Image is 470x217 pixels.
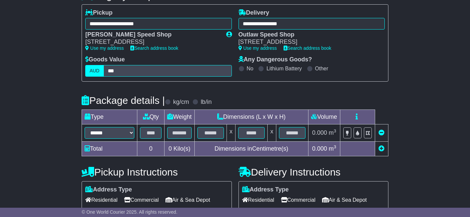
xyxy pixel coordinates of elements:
[165,141,195,156] td: Kilo(s)
[85,56,125,63] label: Goods Value
[85,45,124,51] a: Use my address
[166,195,210,205] span: Air & Sea Depot
[194,141,308,156] td: Dimensions in Centimetre(s)
[130,45,178,51] a: Search address book
[124,195,159,205] span: Commercial
[322,195,367,205] span: Air & Sea Depot
[312,129,327,136] span: 0.000
[82,141,137,156] td: Total
[267,124,276,141] td: x
[238,38,378,46] div: [STREET_ADDRESS]
[82,109,137,124] td: Type
[85,9,112,17] label: Pickup
[238,45,277,51] a: Use my address
[238,167,388,178] h4: Delivery Instructions
[238,56,312,63] label: Any Dangerous Goods?
[85,186,132,193] label: Address Type
[247,65,253,72] label: No
[85,31,219,38] div: [PERSON_NAME] Speed Shop
[329,145,336,152] span: m
[238,9,269,17] label: Delivery
[194,109,308,124] td: Dimensions (L x W x H)
[378,129,384,136] a: Remove this item
[201,99,212,106] label: lb/in
[227,124,235,141] td: x
[165,109,195,124] td: Weight
[315,65,328,72] label: Other
[284,45,331,51] a: Search address book
[82,95,165,106] h4: Package details |
[238,31,378,38] div: Outlaw Speed Shop
[242,186,289,193] label: Address Type
[82,167,232,178] h4: Pickup Instructions
[173,99,189,106] label: kg/cm
[378,145,384,152] a: Add new item
[85,38,219,46] div: [STREET_ADDRESS]
[85,195,117,205] span: Residential
[82,209,177,215] span: © One World Courier 2025. All rights reserved.
[137,109,165,124] td: Qty
[85,65,104,77] label: AUD
[312,145,327,152] span: 0.000
[334,128,336,133] sup: 3
[281,195,315,205] span: Commercial
[329,129,336,136] span: m
[242,195,274,205] span: Residential
[137,141,165,156] td: 0
[266,65,302,72] label: Lithium Battery
[308,109,340,124] td: Volume
[168,145,172,152] span: 0
[334,144,336,149] sup: 3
